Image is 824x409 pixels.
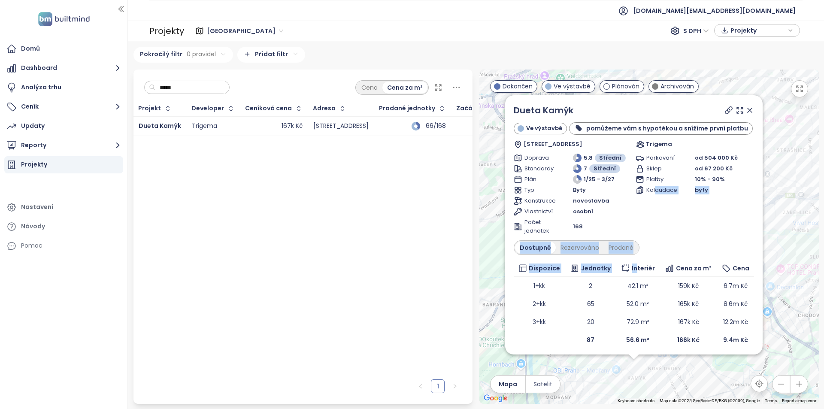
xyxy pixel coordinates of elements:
a: Návody [4,218,123,235]
a: Report a map error [782,398,816,403]
span: Cena [733,264,749,273]
button: Keyboard shortcuts [618,398,654,404]
span: 168 [573,222,583,231]
span: 167k Kč [678,318,699,326]
span: Parkování [646,154,676,162]
a: Open this area in Google Maps (opens a new window) [482,393,510,404]
div: [STREET_ADDRESS] [313,122,369,130]
b: 166k Kč [677,336,700,344]
span: Konstrukce [524,197,554,205]
td: 3+kk [514,313,565,331]
span: novostavba [573,197,609,205]
div: Pokročilý filtr [133,47,233,63]
b: 56.6 m² [627,336,650,344]
td: 52.0 m² [616,295,660,313]
div: Cena [357,82,382,94]
img: Google [482,393,510,404]
span: Mapa [499,379,517,389]
div: Updaty [21,121,45,131]
div: Ceníková cena [245,106,292,111]
span: Dokončen [503,82,533,91]
span: 10% - 90% [695,175,725,183]
span: Střední [599,154,621,162]
div: Začátek výstavby [456,106,513,111]
div: Projekty [21,159,47,170]
span: Jednotky [581,264,611,273]
span: 0 pravidel [187,49,216,59]
div: Prodané [604,242,638,254]
span: Prodané jednotky [379,106,435,111]
span: 5.8 [584,154,593,162]
span: Archivován [660,82,694,91]
span: Kolaudace [646,186,676,194]
button: Mapa [491,376,525,393]
b: 87 [587,336,594,344]
div: button [719,24,795,37]
span: od 504 000 Kč [695,154,738,162]
td: 42.1 m² [616,277,660,295]
span: 8.6m Kč [724,300,748,308]
span: 159k Kč [678,282,699,290]
td: 2 [565,277,616,295]
div: Trigema [192,122,217,130]
a: Projekty [4,156,123,173]
td: 20 [565,313,616,331]
div: Domů [21,43,40,54]
span: Dispozice [529,264,560,273]
span: Trigema [646,140,672,148]
span: [DOMAIN_NAME][EMAIL_ADDRESS][DOMAIN_NAME] [633,0,796,21]
span: S DPH [683,24,709,37]
span: Ve výstavbě [526,124,562,133]
span: osobní [573,207,593,216]
td: 2+kk [514,295,565,313]
b: 9.4m Kč [723,336,748,344]
div: Projekty [149,22,184,39]
span: Počet jednotek [524,218,554,235]
span: 1/25 - 3/27 [584,175,615,184]
img: logo [36,10,92,28]
span: Interiér [632,264,655,273]
div: Přidat filtr [237,47,305,63]
div: Adresa [313,106,336,111]
span: [STREET_ADDRESS] [524,140,582,148]
span: left [418,384,423,389]
div: Cena za m² [382,82,427,94]
li: Předchozí strana [414,379,427,393]
span: Projekty [730,24,786,37]
span: Doprava [524,154,554,162]
span: Standardy [524,164,554,173]
div: Dostupné [515,242,556,254]
button: right [448,379,462,393]
li: Následující strana [448,379,462,393]
span: Plán [524,175,554,184]
div: 66/168 [424,123,446,129]
a: Updaty [4,118,123,135]
span: Byty [573,186,586,194]
div: Pomoc [21,240,42,251]
div: Návody [21,221,45,232]
a: Terms (opens in new tab) [765,398,777,403]
span: Typ [524,186,554,194]
a: Dueta Kamýk [139,121,181,130]
button: left [414,379,427,393]
div: Projekt [138,106,161,111]
span: Střední [594,164,616,173]
span: 165k Kč [678,300,699,308]
span: od 67 200 Kč [695,164,733,173]
span: 6.7m Kč [724,282,748,290]
span: 7 [584,164,587,173]
span: Praha [207,24,283,37]
a: Dueta Kamýk [514,104,573,116]
span: Platby [646,175,676,184]
span: Vlastnictví [524,207,554,216]
div: Pomoc [4,237,123,254]
td: 65 [565,295,616,313]
span: Sklep [646,164,676,173]
a: Nastavení [4,199,123,216]
span: Plánován [612,82,639,91]
a: 1 [431,380,444,393]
